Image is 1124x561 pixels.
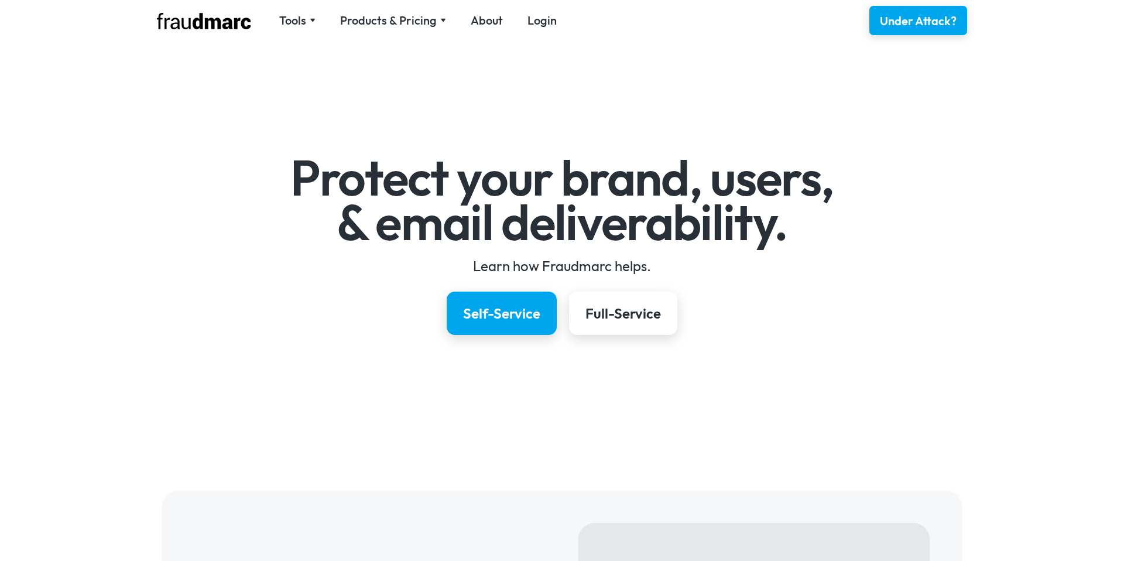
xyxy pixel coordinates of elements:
div: Learn how Fraudmarc helps. [222,256,902,275]
div: Self-Service [463,304,540,323]
div: Full-Service [585,304,661,323]
a: Full-Service [569,292,677,335]
div: Under Attack? [880,13,957,29]
a: About [471,12,503,29]
h1: Protect your brand, users, & email deliverability. [222,156,902,244]
div: Tools [279,12,306,29]
a: Self-Service [447,292,557,335]
div: Tools [279,12,316,29]
div: Products & Pricing [340,12,437,29]
a: Login [527,12,557,29]
div: Products & Pricing [340,12,446,29]
a: Under Attack? [869,6,967,35]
